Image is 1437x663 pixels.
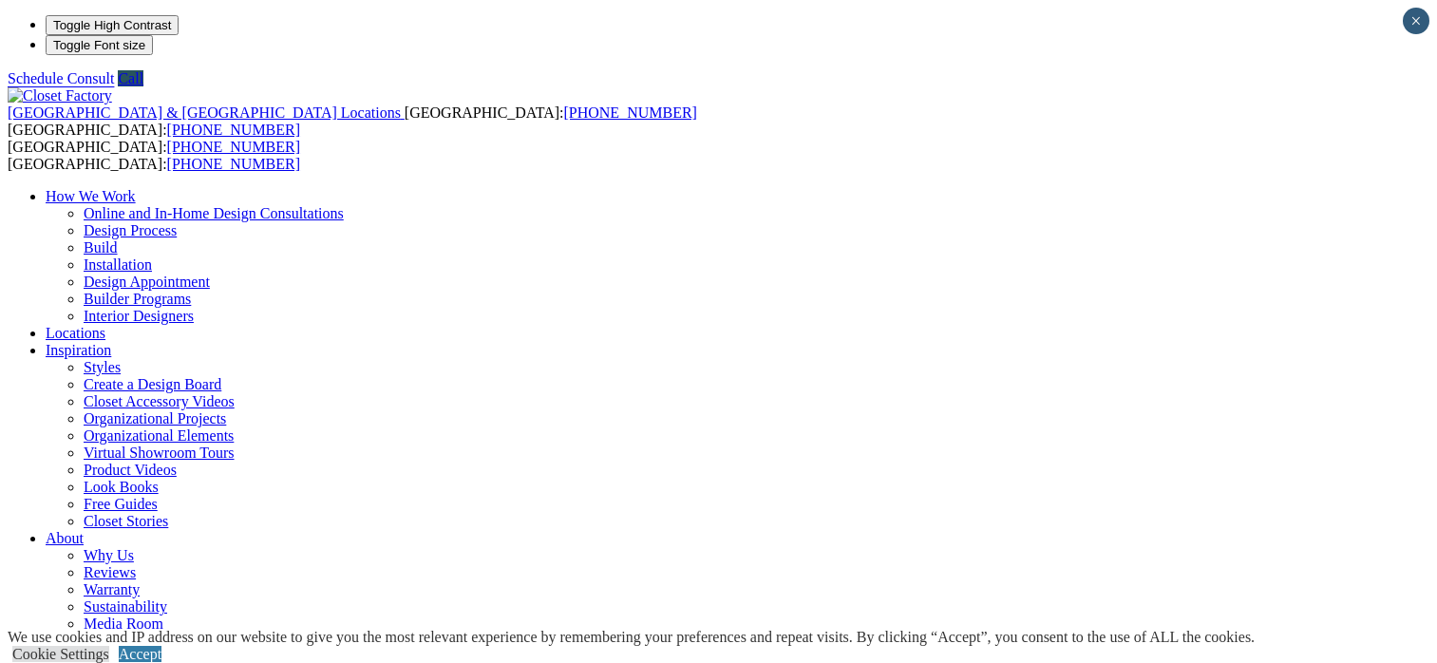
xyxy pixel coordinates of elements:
a: Design Appointment [84,274,210,290]
a: Build [84,239,118,256]
a: Sustainability [84,598,167,615]
a: Builder Programs [84,291,191,307]
a: Why Us [84,547,134,563]
a: Closet Accessory Videos [84,393,235,409]
a: How We Work [46,188,136,204]
a: Product Videos [84,462,177,478]
a: Free Guides [84,496,158,512]
a: Reviews [84,564,136,580]
a: Look Books [84,479,159,495]
a: Organizational Elements [84,427,234,444]
a: Interior Designers [84,308,194,324]
a: Create a Design Board [84,376,221,392]
a: Design Process [84,222,177,238]
a: Accept [119,646,161,662]
span: [GEOGRAPHIC_DATA] & [GEOGRAPHIC_DATA] Locations [8,104,401,121]
a: Virtual Showroom Tours [84,445,235,461]
a: Online and In-Home Design Consultations [84,205,344,221]
button: Toggle High Contrast [46,15,179,35]
button: Toggle Font size [46,35,153,55]
a: Closet Stories [84,513,168,529]
a: About [46,530,84,546]
img: Closet Factory [8,87,112,104]
a: Inspiration [46,342,111,358]
a: Media Room [84,616,163,632]
a: Installation [84,256,152,273]
button: Close [1403,8,1429,34]
a: [PHONE_NUMBER] [167,156,300,172]
a: Styles [84,359,121,375]
div: We use cookies and IP address on our website to give you the most relevant experience by remember... [8,629,1255,646]
a: Warranty [84,581,140,597]
span: [GEOGRAPHIC_DATA]: [GEOGRAPHIC_DATA]: [8,104,697,138]
a: [GEOGRAPHIC_DATA] & [GEOGRAPHIC_DATA] Locations [8,104,405,121]
a: Locations [46,325,105,341]
a: [PHONE_NUMBER] [563,104,696,121]
a: Cookie Settings [12,646,109,662]
a: Call [118,70,143,86]
a: Schedule Consult [8,70,114,86]
a: [PHONE_NUMBER] [167,139,300,155]
a: Organizational Projects [84,410,226,426]
span: Toggle High Contrast [53,18,171,32]
a: [PHONE_NUMBER] [167,122,300,138]
span: Toggle Font size [53,38,145,52]
span: [GEOGRAPHIC_DATA]: [GEOGRAPHIC_DATA]: [8,139,300,172]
